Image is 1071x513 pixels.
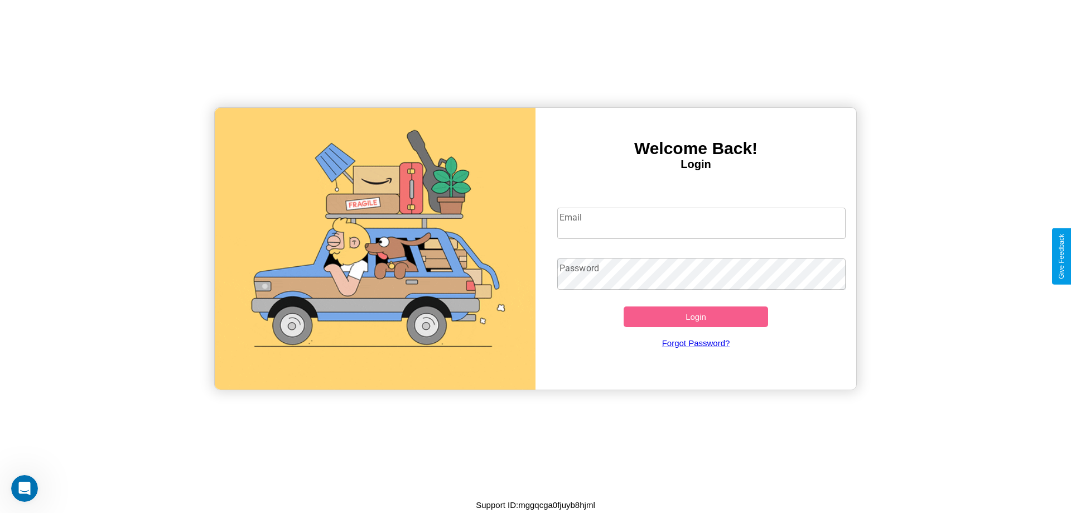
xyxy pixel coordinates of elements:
img: gif [215,108,535,390]
h3: Welcome Back! [535,139,856,158]
div: Give Feedback [1058,234,1065,279]
a: Forgot Password? [552,327,841,359]
button: Login [624,306,768,327]
h4: Login [535,158,856,171]
p: Support ID: mggqcga0fjuyb8hjml [476,497,595,512]
iframe: Intercom live chat [11,475,38,502]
